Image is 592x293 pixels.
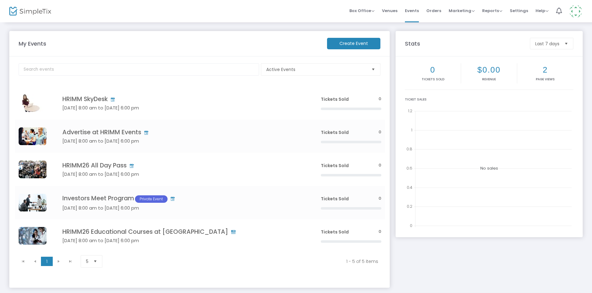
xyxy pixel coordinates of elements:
span: Tickets Sold [321,162,349,169]
span: 0 [379,196,381,202]
span: 0 [379,129,381,135]
h4: HRIMM26 All Day Pass [62,162,302,169]
h4: Advertise at HRIMM Events [62,129,302,136]
button: Select [369,64,378,75]
span: Tickets Sold [321,196,349,202]
m-panel-title: Stats [402,39,527,48]
h5: [DATE] 8:00 am to [DATE] 6:00 pm [62,105,302,111]
p: Page Views [518,77,572,82]
span: 0 [379,229,381,235]
span: Private Event [135,195,168,203]
span: Help [536,8,549,14]
div: Data table [15,87,385,252]
span: Events [405,3,419,19]
div: No sales [405,106,573,230]
span: Marketing [449,8,475,14]
p: Revenue [462,77,516,82]
h5: [DATE] 8:00 am to [DATE] 6:00 pm [62,171,302,177]
h5: [DATE] 8:00 am to [DATE] 6:00 pm [62,205,302,211]
h2: 2 [518,65,572,75]
h2: $0.00 [462,65,516,75]
img: 638926061519656981HRIMMEventsSimple.jpg [19,161,47,178]
p: Tickets sold [406,77,460,82]
m-button: Create Event [327,38,380,49]
span: 0 [379,96,381,102]
button: Select [91,255,100,267]
span: Reports [482,8,502,14]
kendo-pager-info: 1 - 5 of 5 items [114,258,378,264]
span: Venues [382,3,397,19]
img: SkyDeskconverted.webp [19,94,47,112]
span: Last 7 days [535,41,559,47]
img: Investors1.jpg [19,194,47,211]
span: Box Office [349,8,374,14]
div: Ticket Sales [405,97,573,102]
span: Page 1 [41,257,53,266]
h2: 0 [406,65,460,75]
img: HealthcareIT5.jpg [19,227,47,245]
span: 5 [86,258,88,264]
img: Advertisement1.webp [19,127,47,145]
m-panel-title: My Events [16,39,324,48]
h4: Investors Meet Program [62,195,302,203]
span: Tickets Sold [321,129,349,135]
h5: [DATE] 8:00 am to [DATE] 6:00 pm [62,238,302,243]
span: Active Events [266,66,366,73]
input: Search events [19,63,259,76]
span: 0 [379,162,381,168]
span: Tickets Sold [321,229,349,235]
span: Tickets Sold [321,96,349,102]
h5: [DATE] 8:00 am to [DATE] 6:00 pm [62,138,302,144]
span: Settings [510,3,528,19]
h4: HRIMM SkyDesk [62,95,302,103]
span: Orders [426,3,441,19]
button: Select [562,38,571,49]
h4: HRIMM26 Educational Courses at [GEOGRAPHIC_DATA] [62,228,302,235]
